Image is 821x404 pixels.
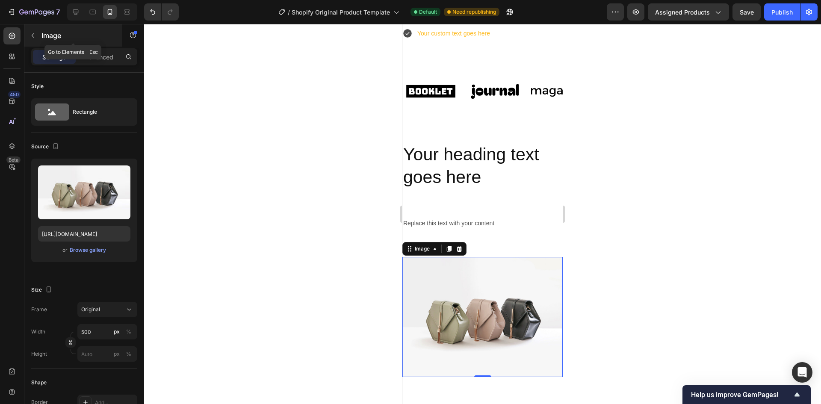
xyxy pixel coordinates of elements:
[31,328,45,336] label: Width
[691,389,802,400] button: Show survey - Help us improve GemPages!
[31,284,54,296] div: Size
[112,349,122,359] button: %
[691,391,792,399] span: Help us improve GemPages!
[124,349,134,359] button: px
[70,246,106,254] div: Browse gallery
[6,156,21,163] div: Beta
[648,3,729,21] button: Assigned Products
[292,8,390,17] span: Shopify Original Product Template
[8,91,21,98] div: 450
[77,346,137,362] input: px%
[112,327,122,337] button: %
[764,3,800,21] button: Publish
[69,246,106,254] button: Browse gallery
[7,379,48,388] span: Add section
[655,8,710,17] span: Assigned Products
[31,141,61,153] div: Source
[11,221,29,229] div: Image
[771,8,793,17] div: Publish
[77,302,137,317] button: Original
[42,53,66,62] p: Settings
[126,350,131,358] div: %
[114,350,120,358] div: px
[81,306,100,313] span: Original
[452,8,496,16] span: Need republishing
[792,362,812,383] div: Open Intercom Messenger
[114,328,120,336] div: px
[124,327,134,337] button: px
[740,9,754,16] span: Save
[31,350,47,358] label: Height
[732,3,761,21] button: Save
[38,226,130,242] input: https://example.com/image.jpg
[3,3,64,21] button: 7
[288,8,290,17] span: /
[56,7,60,17] p: 7
[41,30,114,41] p: Image
[31,379,47,386] div: Shape
[84,53,113,62] p: Advanced
[31,306,47,313] label: Frame
[129,56,184,79] img: Alt image
[402,24,563,404] iframe: Design area
[31,83,44,90] div: Style
[73,102,125,122] div: Rectangle
[62,245,68,255] span: or
[126,328,131,336] div: %
[419,8,437,16] span: Default
[38,165,130,219] img: preview-image
[144,3,179,21] div: Undo/Redo
[77,324,137,339] input: px%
